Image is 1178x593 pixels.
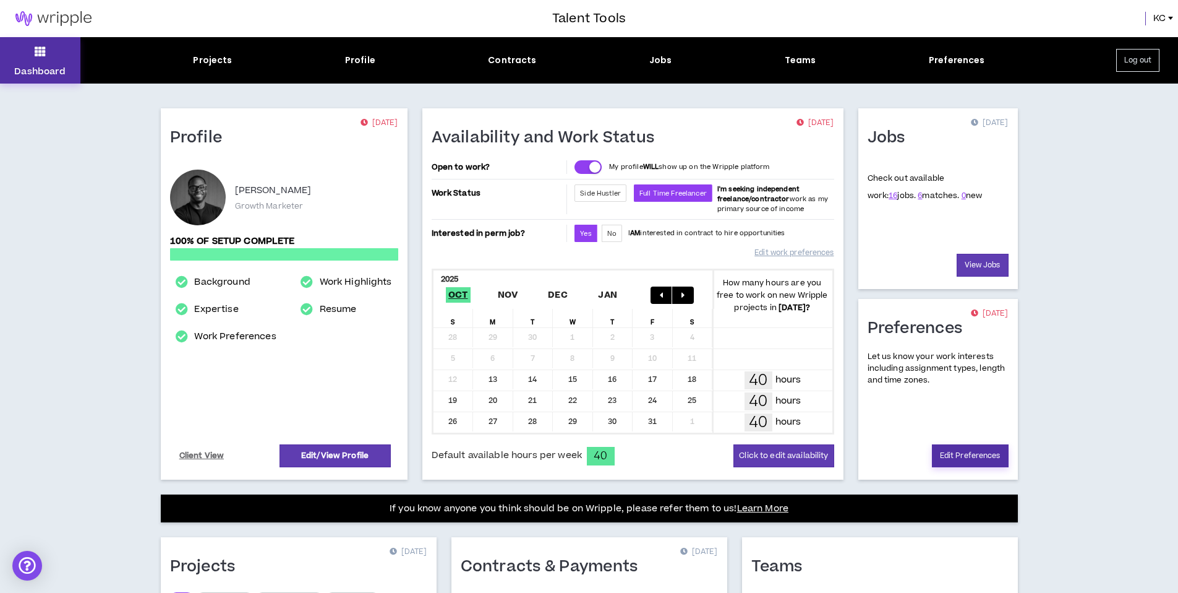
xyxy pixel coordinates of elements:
h1: Contracts & Payments [461,557,647,577]
a: 6 [918,190,922,201]
b: 2025 [441,274,459,285]
span: work as my primary source of income [717,184,828,214]
p: [DATE] [971,117,1008,129]
p: hours [775,373,801,387]
a: Learn More [737,502,788,515]
b: [DATE] ? [779,302,810,313]
strong: WILL [643,162,659,171]
p: Check out available work: [868,173,983,201]
h1: Projects [170,557,245,577]
p: My profile show up on the Wripple platform [609,162,769,172]
a: Resume [320,302,357,317]
p: 100% of setup complete [170,235,398,248]
span: Default available hours per week [432,449,582,462]
a: Work Preferences [194,329,276,344]
p: Interested in perm job? [432,225,565,242]
a: Background [194,275,250,290]
div: Projects [193,54,232,67]
span: jobs. [889,190,916,201]
span: Nov [495,287,521,303]
b: I'm seeking independent freelance/contractor [717,184,800,204]
p: Open to work? [432,162,565,172]
h1: Teams [751,557,812,577]
p: [DATE] [971,308,1008,320]
p: Dashboard [14,65,66,78]
span: KC [1153,12,1166,25]
span: Yes [580,229,591,238]
span: new [962,190,983,201]
div: F [633,309,673,327]
a: Edit work preferences [754,242,834,264]
p: Work Status [432,184,565,202]
div: Profile [345,54,375,67]
p: If you know anyone you think should be on Wripple, please refer them to us! [390,501,788,516]
a: 16 [889,190,897,201]
p: How many hours are you free to work on new Wripple projects in [712,277,832,314]
p: [DATE] [361,117,398,129]
span: No [607,229,617,238]
a: 0 [962,190,966,201]
h1: Profile [170,128,232,148]
div: Teams [785,54,816,67]
p: hours [775,415,801,429]
span: matches. [918,190,959,201]
div: W [553,309,593,327]
a: Work Highlights [320,275,392,290]
div: T [513,309,553,327]
p: Let us know your work interests including assignment types, length and time zones. [868,351,1009,387]
p: Growth Marketer [235,201,304,212]
a: Edit Preferences [932,444,1009,467]
div: S [433,309,474,327]
div: Preferences [929,54,985,67]
p: hours [775,394,801,408]
p: I interested in contract to hire opportunities [628,228,785,238]
p: [DATE] [796,117,834,129]
a: Edit/View Profile [280,444,391,467]
h1: Preferences [868,319,972,339]
div: KC P. [170,170,226,225]
p: [DATE] [390,546,427,558]
strong: AM [630,228,640,238]
a: Client View [177,445,226,467]
h3: Talent Tools [552,9,626,28]
div: Contracts [488,54,536,67]
div: S [673,309,713,327]
span: Oct [446,287,471,303]
span: Dec [545,287,570,303]
h1: Jobs [868,128,915,148]
p: [DATE] [680,546,717,558]
div: Open Intercom Messenger [12,551,42,581]
a: View Jobs [957,254,1009,277]
button: Click to edit availability [733,444,834,467]
span: Jan [595,287,620,303]
div: M [473,309,513,327]
a: Expertise [194,302,238,317]
h1: Availability and Work Status [432,128,664,148]
div: Jobs [649,54,672,67]
span: Side Hustler [580,189,621,198]
button: Log out [1116,49,1159,72]
div: T [593,309,633,327]
p: [PERSON_NAME] [235,183,312,198]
